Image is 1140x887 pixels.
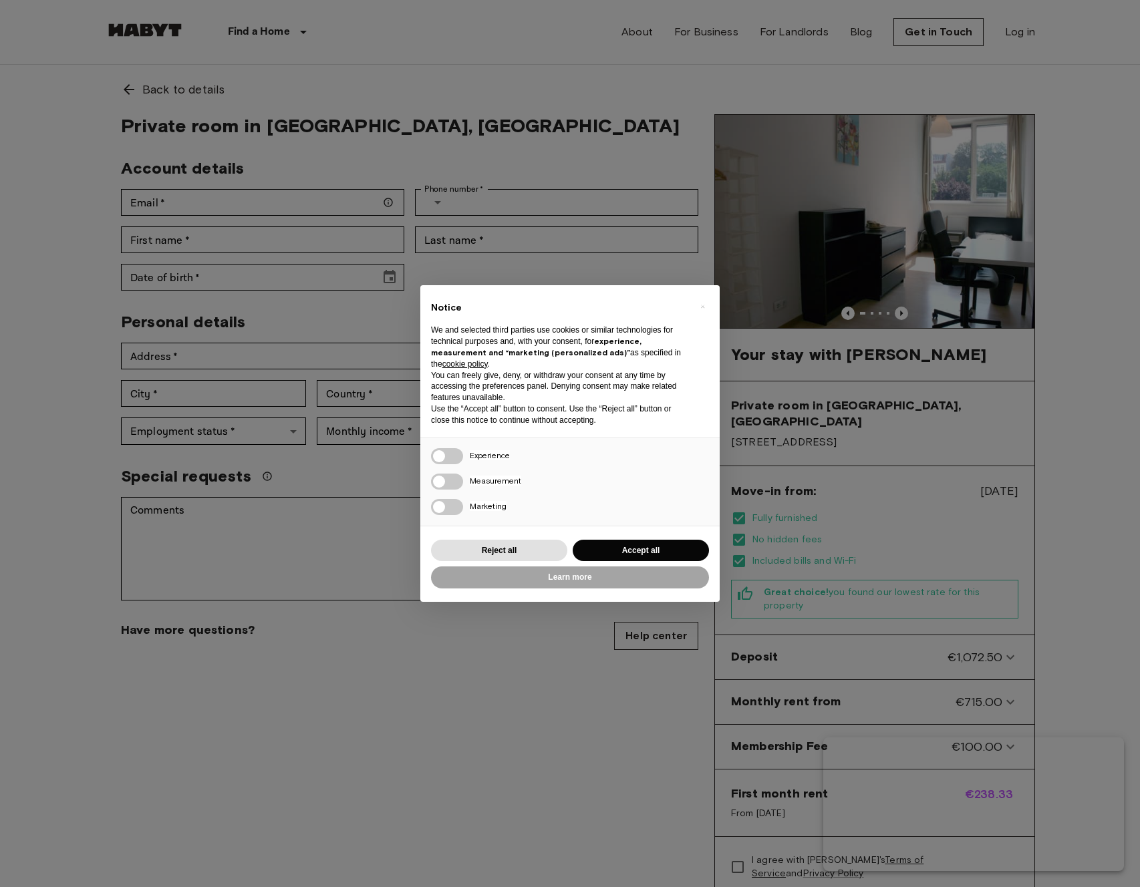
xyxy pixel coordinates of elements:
[470,501,507,511] span: Marketing
[700,299,705,315] span: ×
[431,370,688,403] p: You can freely give, deny, or withdraw your consent at any time by accessing the preferences pane...
[470,450,510,460] span: Experience
[573,540,709,562] button: Accept all
[431,403,688,426] p: Use the “Accept all” button to consent. Use the “Reject all” button or close this notice to conti...
[431,540,567,562] button: Reject all
[431,336,642,357] strong: experience, measurement and “marketing (personalized ads)”
[431,301,688,315] h2: Notice
[431,325,688,369] p: We and selected third parties use cookies or similar technologies for technical purposes and, wit...
[692,296,713,317] button: Close this notice
[431,566,709,588] button: Learn more
[470,476,521,486] span: Measurement
[442,359,488,369] a: cookie policy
